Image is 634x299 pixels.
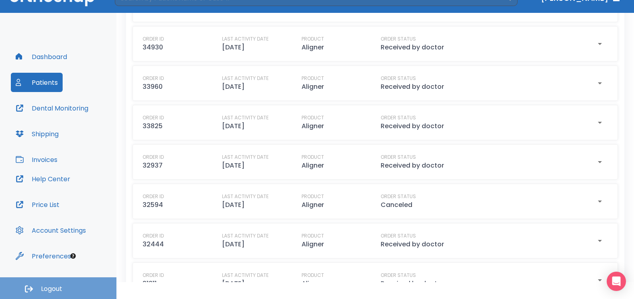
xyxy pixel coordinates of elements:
p: [DATE] [222,82,245,92]
button: Price List [11,195,64,214]
p: [DATE] [222,240,245,249]
p: 33825 [143,121,163,131]
button: Invoices [11,150,62,169]
button: Help Center [11,169,75,188]
p: ORDER ID [143,193,164,200]
p: 32594 [143,200,163,210]
p: LAST ACTIVITY DATE [222,114,269,121]
p: 34930 [143,43,163,52]
p: ORDER ID [143,75,164,82]
p: PRODUCT [302,35,324,43]
p: ORDER STATUS [381,232,416,240]
p: Canceled [381,200,412,210]
p: ORDER STATUS [381,154,416,161]
p: PRODUCT [302,232,324,240]
button: Dashboard [11,47,72,66]
button: Patients [11,73,63,92]
p: LAST ACTIVITY DATE [222,75,269,82]
p: [DATE] [222,279,245,289]
p: ORDER ID [143,272,164,279]
p: ORDER ID [143,232,164,240]
p: Received by doctor [381,82,444,92]
button: Preferences [11,246,76,266]
div: Open Intercom Messenger [607,272,626,291]
p: Received by doctor [381,161,444,170]
p: Received by doctor [381,121,444,131]
p: PRODUCT [302,272,324,279]
p: ORDER ID [143,154,164,161]
p: [DATE] [222,121,245,131]
span: Logout [41,285,62,293]
p: 32937 [143,161,163,170]
p: Received by doctor [381,279,444,289]
p: Aligner [302,121,324,131]
p: 33960 [143,82,163,92]
p: ORDER STATUS [381,114,416,121]
button: Account Settings [11,221,91,240]
p: PRODUCT [302,114,324,121]
p: Aligner [302,82,324,92]
p: Aligner [302,279,324,289]
p: 31811 [143,279,157,289]
p: [DATE] [222,43,245,52]
p: 32444 [143,240,164,249]
p: PRODUCT [302,193,324,200]
p: LAST ACTIVITY DATE [222,35,269,43]
p: ORDER STATUS [381,193,416,200]
p: PRODUCT [302,154,324,161]
p: [DATE] [222,161,245,170]
p: Aligner [302,161,324,170]
p: ORDER STATUS [381,35,416,43]
button: Dental Monitoring [11,98,93,118]
button: Shipping [11,124,63,143]
p: Received by doctor [381,240,444,249]
p: LAST ACTIVITY DATE [222,232,269,240]
p: LAST ACTIVITY DATE [222,193,269,200]
p: Aligner [302,43,324,52]
p: ORDER ID [143,114,164,121]
p: Aligner [302,200,324,210]
p: Aligner [302,240,324,249]
p: [DATE] [222,200,245,210]
p: Received by doctor [381,43,444,52]
p: LAST ACTIVITY DATE [222,154,269,161]
p: PRODUCT [302,75,324,82]
p: LAST ACTIVITY DATE [222,272,269,279]
div: Tooltip anchor [69,252,77,260]
p: ORDER ID [143,35,164,43]
p: ORDER STATUS [381,272,416,279]
p: ORDER STATUS [381,75,416,82]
